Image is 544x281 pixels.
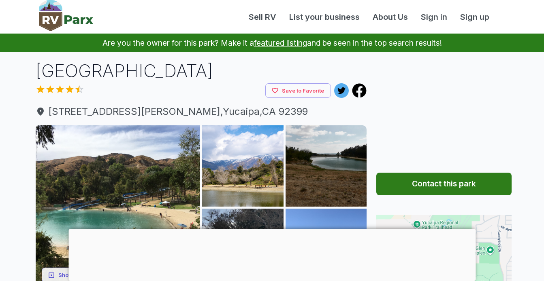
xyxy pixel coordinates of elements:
[376,173,512,195] button: Contact this park
[283,11,366,23] a: List your business
[202,125,284,207] img: AAcXr8r56arA7cuQPpQ94_ziZm_Q7vJOcmoRNm3iel_o3axGKku_8kr1PuKuWo1AaWQ5o08MhspeZCStQ4NVo9hDC2KDGyi9X...
[36,104,367,119] a: [STREET_ADDRESS][PERSON_NAME],Yucaipa,CA 92399
[10,34,534,52] p: Are you the owner for this park? Make it a and be seen in the top search results!
[265,83,331,98] button: Save to Favorite
[286,125,367,207] img: AAcXr8o4V4s9ue3R9WezurMGXfNd79sC9d_qBIzXrCmEbbT3tpfybnDVc3bVT4PprJEIsR7L5S1g-B_YS-b5pF54SXFZuPDuc...
[454,11,496,23] a: Sign up
[68,229,476,279] iframe: Advertisement
[254,38,307,48] a: featured listing
[36,104,367,119] span: [STREET_ADDRESS][PERSON_NAME] , Yucaipa , CA 92399
[366,11,414,23] a: About Us
[414,11,454,23] a: Sign in
[36,59,367,83] h1: [GEOGRAPHIC_DATA]
[242,11,283,23] a: Sell RV
[376,59,512,160] iframe: Advertisement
